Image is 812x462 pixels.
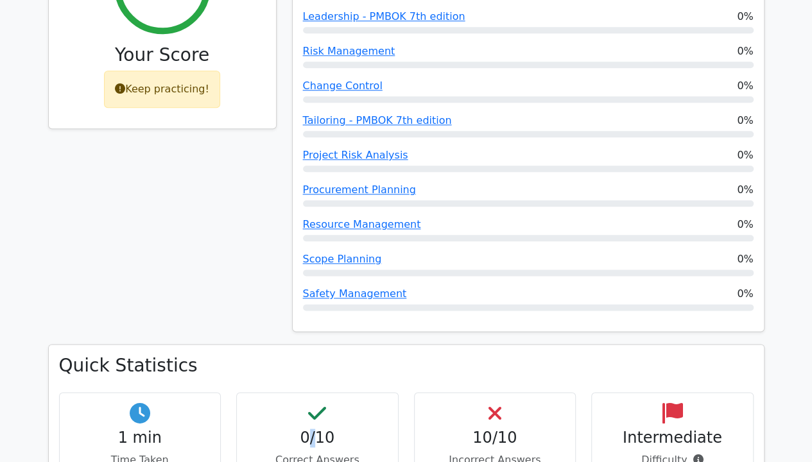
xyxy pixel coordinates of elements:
[737,9,753,24] span: 0%
[737,182,753,198] span: 0%
[303,253,382,265] a: Scope Planning
[247,429,388,447] h4: 0/10
[737,217,753,232] span: 0%
[737,286,753,302] span: 0%
[303,114,452,126] a: Tailoring - PMBOK 7th edition
[602,429,743,447] h4: Intermediate
[303,149,408,161] a: Project Risk Analysis
[303,45,395,57] a: Risk Management
[303,218,421,230] a: Resource Management
[303,10,465,22] a: Leadership - PMBOK 7th edition
[70,429,211,447] h4: 1 min
[737,113,753,128] span: 0%
[737,252,753,267] span: 0%
[737,148,753,163] span: 0%
[59,44,266,66] h3: Your Score
[303,184,416,196] a: Procurement Planning
[737,44,753,59] span: 0%
[59,355,754,377] h3: Quick Statistics
[425,429,566,447] h4: 10/10
[303,80,383,92] a: Change Control
[737,78,753,94] span: 0%
[104,71,220,108] div: Keep practicing!
[303,287,407,300] a: Safety Management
